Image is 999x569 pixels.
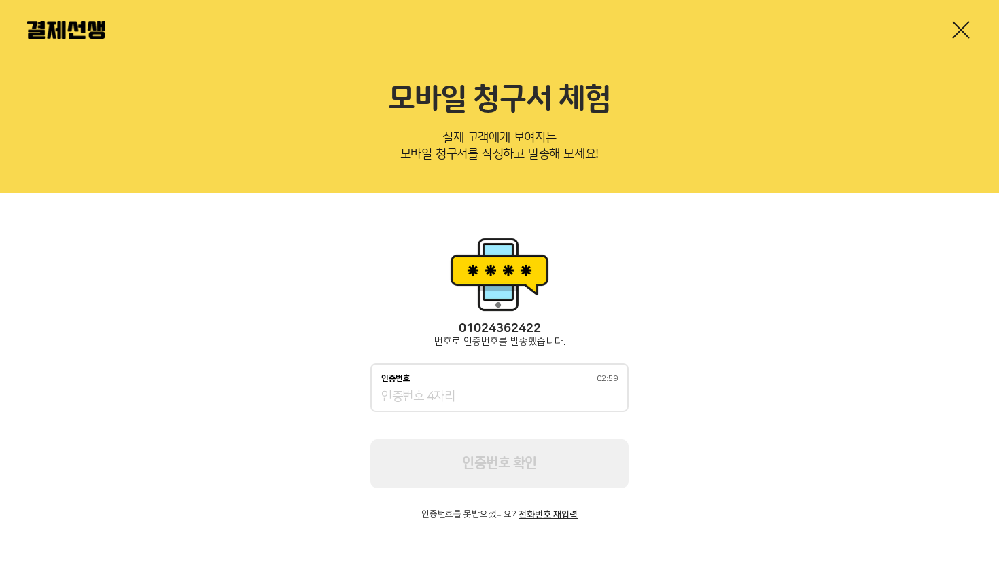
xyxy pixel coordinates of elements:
h2: 모바일 청구서 체험 [27,81,972,118]
p: 인증번호 [381,374,410,384]
img: 휴대폰인증 이미지 [445,234,554,315]
p: 번호로 인증번호를 발송했습니다. [370,336,629,347]
button: 인증번호 확인 [370,439,629,488]
p: 실제 고객에게 보여지는 모바일 청구서를 작성하고 발송해 보세요! [27,126,972,171]
input: 인증번호02:59 [381,389,618,405]
img: 결제선생 [27,21,105,39]
span: 02:59 [597,375,618,383]
p: 01024362422 [370,322,629,336]
button: 전화번호 재입력 [519,510,578,519]
p: 인증번호를 못받으셨나요? [370,510,629,519]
